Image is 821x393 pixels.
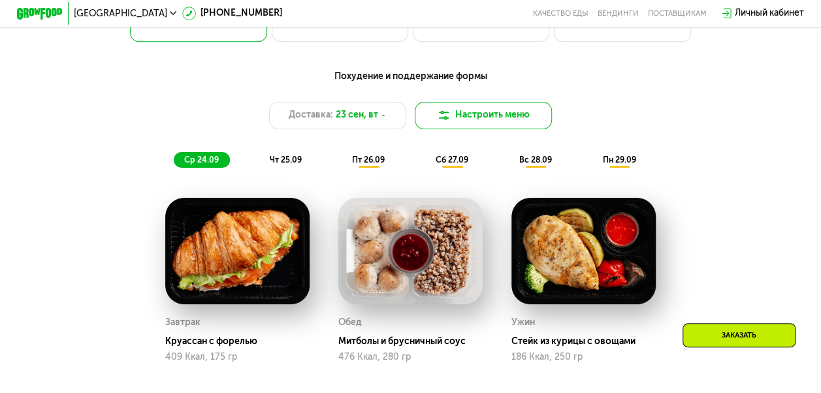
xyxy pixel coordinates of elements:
span: вс 28.09 [519,155,552,165]
div: Ужин [511,314,535,331]
span: 23 сен, вт [336,108,378,122]
a: Вендинги [598,9,639,18]
button: Настроить меню [415,102,552,129]
span: сб 27.09 [436,155,468,165]
div: 186 Ккал, 250 гр [511,352,656,362]
div: 476 Ккал, 280 гр [338,352,483,362]
div: Похудение и поддержание формы [73,69,749,84]
span: [GEOGRAPHIC_DATA] [74,9,167,18]
span: пт 26.09 [352,155,385,165]
div: Заказать [683,323,796,347]
a: [PHONE_NUMBER] [182,7,282,20]
span: ср 24.09 [184,155,219,165]
span: Доставка: [289,108,333,122]
span: чт 25.09 [270,155,302,165]
div: Обед [338,314,362,331]
div: Митболы и брусничный соус [338,336,492,347]
div: Круассан с форелью [165,336,319,347]
div: поставщикам [648,9,707,18]
div: Стейк из курицы с овощами [511,336,665,347]
div: Завтрак [165,314,201,331]
span: пн 29.09 [602,155,636,165]
div: 409 Ккал, 175 гр [165,352,310,362]
a: Качество еды [533,9,588,18]
div: Личный кабинет [735,7,804,20]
